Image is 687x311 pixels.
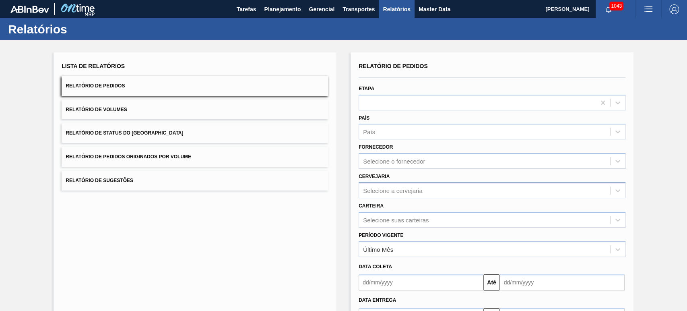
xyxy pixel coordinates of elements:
[237,4,256,14] span: Tarefas
[62,123,328,143] button: Relatório de Status do [GEOGRAPHIC_DATA]
[359,274,483,290] input: dd/mm/yyyy
[10,6,49,13] img: TNhmsLtSVTkK8tSr43FrP2fwEKptu5GPRR3wAAAABJRU5ErkJggg==
[62,147,328,167] button: Relatório de Pedidos Originados por Volume
[66,178,133,183] span: Relatório de Sugestões
[62,100,328,120] button: Relatório de Volumes
[644,4,653,14] img: userActions
[62,76,328,96] button: Relatório de Pedidos
[62,63,125,69] span: Lista de Relatórios
[499,274,624,290] input: dd/mm/yyyy
[363,246,393,253] div: Último Mês
[66,130,183,136] span: Relatório de Status do [GEOGRAPHIC_DATA]
[359,297,396,303] span: Data entrega
[66,83,125,89] span: Relatório de Pedidos
[309,4,335,14] span: Gerencial
[359,86,374,91] label: Etapa
[363,216,429,223] div: Selecione suas carteiras
[8,25,151,34] h1: Relatórios
[359,63,428,69] span: Relatório de Pedidos
[264,4,301,14] span: Planejamento
[483,274,499,290] button: Até
[359,174,390,179] label: Cervejaria
[609,2,623,10] span: 1043
[596,4,621,15] button: Notificações
[359,264,392,270] span: Data coleta
[342,4,375,14] span: Transportes
[359,232,403,238] label: Período Vigente
[363,158,425,165] div: Selecione o fornecedor
[359,144,393,150] label: Fornecedor
[62,171,328,191] button: Relatório de Sugestões
[669,4,679,14] img: Logout
[383,4,410,14] span: Relatórios
[363,129,375,135] div: País
[66,154,191,160] span: Relatório de Pedidos Originados por Volume
[363,187,423,194] div: Selecione a cervejaria
[419,4,450,14] span: Master Data
[359,203,384,209] label: Carteira
[359,115,369,121] label: País
[66,107,127,112] span: Relatório de Volumes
